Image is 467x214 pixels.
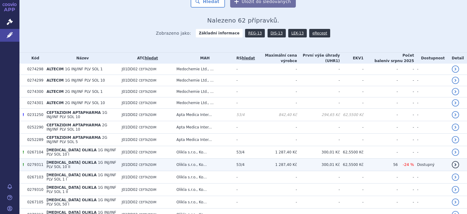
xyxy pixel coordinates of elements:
[452,65,459,73] a: detail
[398,109,414,121] td: -
[452,161,459,168] a: detail
[340,75,364,86] td: -
[43,53,119,64] th: Název
[173,97,233,109] td: Medochemie Ltd., ...
[297,184,340,196] td: -
[340,134,364,146] td: -
[119,53,173,64] th: ATC
[139,90,157,93] span: CEFTAZIDIM
[47,111,101,115] span: CEFTAZIDIM APTAPHARMA
[233,64,255,75] td: -
[364,146,398,159] td: -
[340,184,364,196] td: -
[449,53,467,64] th: Detail
[47,160,116,169] span: 1G INJ/INF PLV SOL 10 II
[236,150,244,154] span: 53/4
[452,88,459,95] a: detail
[24,159,43,171] td: 0279311
[47,148,97,152] span: [MEDICAL_DATA] OLIKLA
[414,64,449,75] td: -
[47,173,97,177] span: [MEDICAL_DATA] OLIKLA
[173,171,233,184] td: Olikla s.r.o., Ko...
[452,149,459,156] a: detail
[24,121,43,134] td: 0252290
[452,136,459,143] a: detail
[24,86,43,97] td: 0274300
[122,188,138,192] span: J01DD02
[364,64,398,75] td: -
[364,86,398,97] td: -
[297,159,340,171] td: 300,01 Kč
[24,171,43,184] td: 0267103
[364,109,398,121] td: -
[233,75,255,86] td: -
[255,75,297,86] td: -
[47,111,107,119] span: 1G INJ/INF PLV SOL 10
[47,135,107,144] span: 2G INJ/INF PLV SOL 5
[65,89,103,94] span: 2G INJ/INF PLV SOL 1
[398,97,414,109] td: -
[156,29,191,37] span: Zobrazeno jako:
[398,184,414,196] td: -
[398,196,414,209] td: -
[255,64,297,75] td: -
[398,86,414,97] td: -
[139,201,157,204] span: CEFTAZIDIM
[255,159,297,171] td: 1 287,40 Kč
[398,171,414,184] td: -
[403,162,414,167] span: -24 %
[340,196,364,209] td: -
[139,68,157,71] span: CEFTAZIDIM
[340,53,364,64] th: EKV1
[255,86,297,97] td: -
[364,75,398,86] td: -
[173,134,233,146] td: Apta Medica Inter...
[414,134,449,146] td: -
[452,174,459,181] a: detail
[297,171,340,184] td: -
[139,126,157,129] span: CEFTAZIDIM
[297,109,340,121] td: 294,65 Kč
[340,64,364,75] td: -
[139,163,157,167] span: CEFTAZIDIM
[414,109,449,121] td: -
[414,75,449,86] td: -
[414,97,449,109] td: -
[207,17,279,24] span: Nalezeno 62 přípravků.
[245,29,265,37] a: REG-13
[297,64,340,75] td: -
[233,53,255,64] th: RS
[255,146,297,159] td: 1 287,40 Kč
[364,97,398,109] td: -
[452,124,459,131] a: detail
[255,184,297,196] td: -
[340,109,364,121] td: 62,5500 Kč
[122,78,138,82] span: J01DD02
[340,159,364,171] td: 62,5500 Kč
[255,109,297,121] td: 842,40 Kč
[255,171,297,184] td: -
[255,134,297,146] td: -
[452,198,459,206] a: detail
[414,121,449,134] td: -
[173,53,233,64] th: MAH
[122,67,138,71] span: J01DD02
[233,97,255,109] td: -
[173,64,233,75] td: Medochemie Ltd., ...
[173,159,233,171] td: Olikla s.r.o., Ko...
[297,121,340,134] td: -
[24,184,43,196] td: 0279310
[255,121,297,134] td: -
[340,171,364,184] td: -
[65,67,103,71] span: 1G INJ/INF PLV SOL 1
[173,121,233,134] td: Apta Medica Inter...
[398,64,414,75] td: -
[340,146,364,159] td: 62,5500 Kč
[233,196,255,209] td: -
[236,113,244,117] span: 53/4
[414,146,449,159] td: -
[47,67,64,71] span: ALTECIM
[414,184,449,196] td: -
[364,53,414,64] th: Počet balení
[414,159,449,171] td: Dostupný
